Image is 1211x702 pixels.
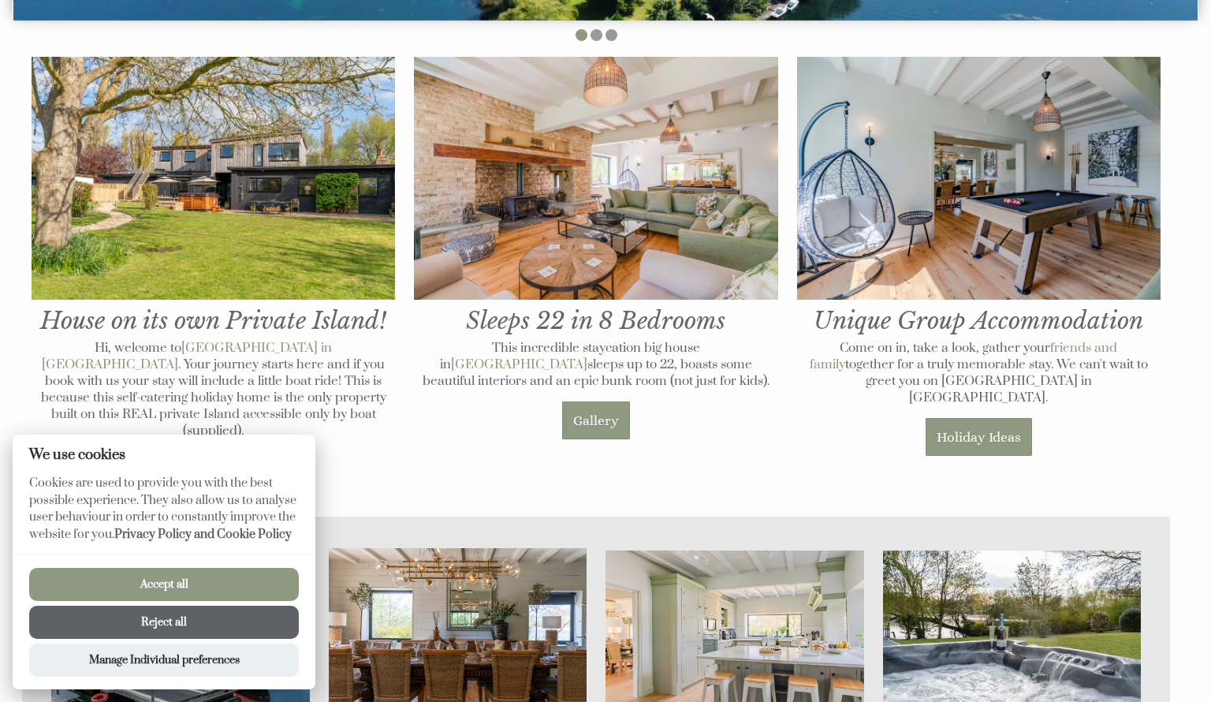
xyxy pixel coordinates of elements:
[414,57,777,300] img: Living room at The Island in Oxfordshire
[32,57,395,335] h1: House on its own Private Island!
[32,57,395,300] img: The Island in Oxfordshire
[797,57,1161,335] h1: Unique Group Accommodation
[13,475,315,555] p: Cookies are used to provide you with the best possible experience. They also allow us to analyse ...
[13,447,315,462] h2: We use cookies
[29,568,299,601] button: Accept all
[32,340,395,439] p: Hi, welcome to . Your journey starts here and if you book with us your stay will include a little...
[926,418,1032,456] a: Holiday Ideas
[42,340,332,373] a: [GEOGRAPHIC_DATA] in [GEOGRAPHIC_DATA]
[797,340,1161,406] p: Come on in, take a look, gather your together for a truly memorable stay. We can't wait to greet ...
[414,340,777,390] p: This incredible staycation big house in sleeps up to 22, boasts some beautiful interiors and an e...
[451,357,587,373] a: [GEOGRAPHIC_DATA]
[414,57,777,335] h1: Sleeps 22 in 8 Bedrooms
[562,401,630,439] a: Gallery
[29,644,299,677] button: Manage Individual preferences
[810,340,1118,373] a: friends and family
[29,606,299,639] button: Reject all
[797,57,1161,300] img: Games room at The Island in Oxfordshire
[114,527,292,542] a: Privacy Policy and Cookie Policy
